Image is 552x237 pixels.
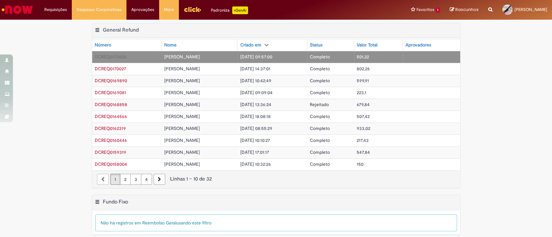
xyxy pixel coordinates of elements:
[95,90,126,95] span: DCREQ0169081
[232,6,248,14] p: +GenAi
[110,174,120,185] a: Página 1
[240,114,270,119] span: [DATE] 18:08:18
[120,174,131,185] a: Página 2
[310,102,329,107] span: Rejeitado
[240,54,272,60] span: [DATE] 09:57:00
[310,125,330,131] span: Completo
[357,125,370,131] span: 933,02
[450,7,479,13] a: Rascunhos
[95,78,127,84] a: Abrir Registro: DCREQ0169890
[92,170,460,188] nav: paginação
[95,54,126,60] span: DCREQ0170820
[97,175,455,183] div: Linhas 1 − 10 de 32
[130,174,141,185] a: Página 3
[95,66,126,72] span: DCREQ0170027
[95,137,127,143] a: Abrir Registro: DCREQ0160446
[95,161,127,167] span: DCREQ0158004
[164,137,200,143] span: [PERSON_NAME]
[95,125,126,131] span: DCREQ0162319
[95,161,127,167] a: Abrir Registro: DCREQ0158004
[240,125,272,131] span: [DATE] 08:55:29
[103,199,128,205] h2: Fundo Fixo
[240,66,270,72] span: [DATE] 14:37:01
[357,78,369,84] span: 599,91
[164,102,200,107] span: [PERSON_NAME]
[95,149,126,155] a: Abrir Registro: DCREQ0159319
[310,114,330,119] span: Completo
[176,220,211,226] span: usando este filtro
[95,42,111,48] div: Número
[240,78,271,84] span: [DATE] 10:42:49
[44,6,67,13] span: Requisições
[164,54,200,60] span: [PERSON_NAME]
[103,27,139,33] h2: General Refund
[164,42,177,48] div: Nome
[240,42,261,48] div: Criado em
[357,102,370,107] span: 679,84
[141,174,152,185] a: Página 4
[416,6,434,13] span: Favoritos
[310,42,322,48] div: Status
[95,114,127,119] span: DCREQ0164566
[310,149,330,155] span: Completo
[357,161,363,167] span: 150
[211,6,248,14] div: Padroniza
[310,66,330,72] span: Completo
[95,90,126,95] a: Abrir Registro: DCREQ0169081
[310,137,330,143] span: Completo
[310,78,330,84] span: Completo
[95,102,127,107] a: Abrir Registro: DCREQ0168858
[357,114,370,119] span: 507,42
[240,137,270,143] span: [DATE] 10:10:27
[95,214,457,231] div: Não há registros em Reembolso Geral
[164,6,174,13] span: More
[77,6,122,13] span: Despesas Corporativas
[1,3,34,16] img: ServiceNow
[164,114,200,119] span: [PERSON_NAME]
[95,54,126,60] a: Abrir Registro: DCREQ0170820
[95,114,127,119] a: Abrir Registro: DCREQ0164566
[514,7,547,12] span: [PERSON_NAME]
[357,54,369,60] span: 501,22
[240,149,269,155] span: [DATE] 17:01:17
[164,161,200,167] span: [PERSON_NAME]
[164,90,200,95] span: [PERSON_NAME]
[95,27,100,35] button: General Refund Menu de contexto
[95,125,126,131] a: Abrir Registro: DCREQ0162319
[310,54,330,60] span: Completo
[357,149,370,155] span: 547,84
[95,199,100,207] button: Fundo Fixo Menu de contexto
[154,174,165,185] a: Próxima página
[95,137,127,143] span: DCREQ0160446
[95,149,126,155] span: DCREQ0159319
[164,149,200,155] span: [PERSON_NAME]
[310,90,330,95] span: Completo
[357,137,369,143] span: 217,43
[455,6,479,13] span: Rascunhos
[95,66,126,72] a: Abrir Registro: DCREQ0170027
[164,66,200,72] span: [PERSON_NAME]
[435,7,440,13] span: 1
[240,161,271,167] span: [DATE] 10:32:26
[357,90,366,95] span: 223,1
[240,90,272,95] span: [DATE] 09:09:04
[357,42,377,48] div: Valor Total
[131,6,154,13] span: Aprovações
[240,102,271,107] span: [DATE] 13:36:24
[310,161,330,167] span: Completo
[357,66,370,72] span: 802,26
[95,102,127,107] span: DCREQ0168858
[164,125,200,131] span: [PERSON_NAME]
[184,5,201,14] img: click_logo_yellow_360x200.png
[406,42,431,48] div: Aprovadores
[164,78,200,84] span: [PERSON_NAME]
[95,78,127,84] span: DCREQ0169890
